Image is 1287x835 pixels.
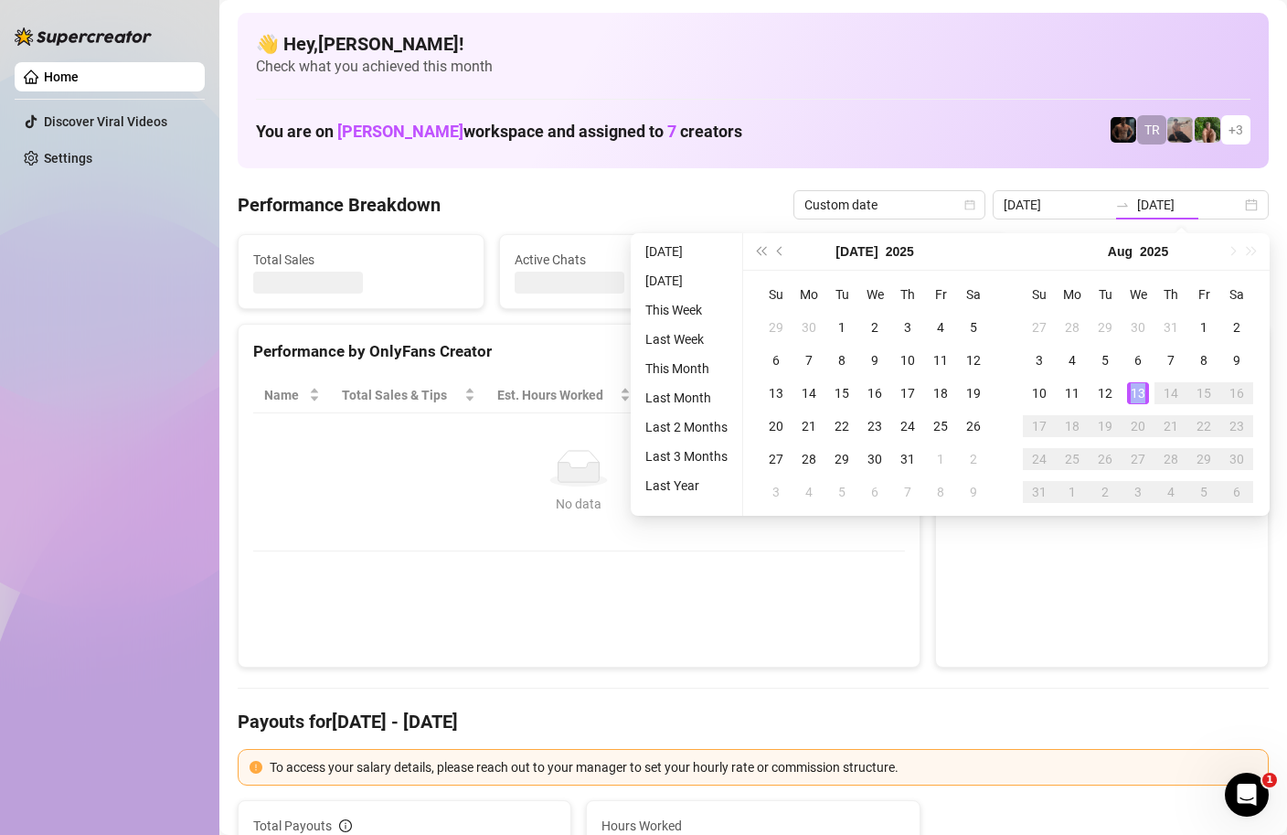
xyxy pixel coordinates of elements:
span: exclamation-circle [250,761,262,774]
span: Chat Conversion [771,385,879,405]
h4: 👋 Hey, [PERSON_NAME] ! [256,31,1250,57]
h4: Payouts for [DATE] - [DATE] [238,709,1269,734]
div: Performance by OnlyFans Creator [253,339,905,364]
th: Chat Conversion [760,378,905,413]
th: Name [253,378,331,413]
span: 1 [1262,773,1277,787]
input: End date [1137,195,1241,215]
img: logo-BBDzfeDw.svg [15,27,152,46]
span: swap-right [1115,198,1130,212]
h1: You are on workspace and assigned to creators [256,122,742,142]
div: No data [271,494,887,514]
span: Total Sales [253,250,469,270]
span: calendar [964,199,975,210]
span: TR [1144,120,1160,140]
img: Nathaniel [1195,117,1220,143]
span: Check what you achieved this month [256,57,1250,77]
span: Custom date [804,191,974,219]
img: LC [1167,117,1193,143]
th: Sales / Hour [642,378,760,413]
a: Settings [44,151,92,166]
div: Est. Hours Worked [497,385,617,405]
span: 7 [667,122,676,141]
h4: Performance Breakdown [238,192,441,218]
th: Total Sales & Tips [331,378,485,413]
div: Sales by OnlyFans Creator [951,339,1253,364]
span: [PERSON_NAME] [337,122,463,141]
span: to [1115,198,1130,212]
span: Sales / Hour [653,385,734,405]
a: Home [44,70,79,84]
a: Discover Viral Videos [44,114,167,129]
iframe: Intercom live chat [1225,773,1269,817]
span: info-circle [339,819,352,832]
span: Messages Sent [776,250,992,270]
img: Trent [1111,117,1136,143]
span: + 3 [1228,120,1243,140]
div: To access your salary details, please reach out to your manager to set your hourly rate or commis... [270,757,1257,777]
input: Start date [1004,195,1108,215]
span: Active Chats [515,250,730,270]
span: Total Sales & Tips [342,385,460,405]
span: Name [264,385,305,405]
